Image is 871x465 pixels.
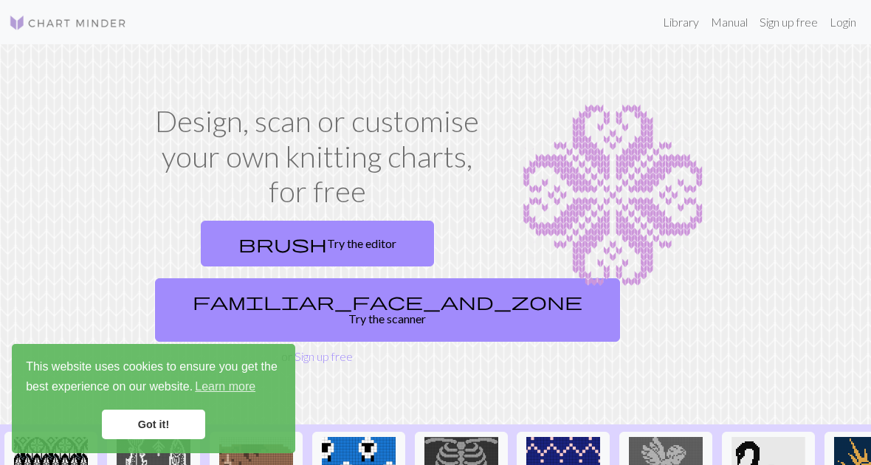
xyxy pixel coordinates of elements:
img: Logo [9,14,127,32]
a: dismiss cookie message [102,410,205,439]
img: Chart example [503,103,722,288]
a: learn more about cookies [193,376,258,398]
span: This website uses cookies to ensure you get the best experience on our website. [26,358,281,398]
a: Sign up free [754,7,824,37]
span: brush [238,233,327,254]
a: Try the editor [201,221,434,266]
a: Login [824,7,862,37]
div: or [149,215,486,365]
a: Manual [705,7,754,37]
a: Try the scanner [155,278,620,342]
a: Sign up free [295,349,353,363]
h1: Design, scan or customise your own knitting charts, for free [149,103,486,209]
span: familiar_face_and_zone [193,291,582,311]
div: cookieconsent [12,344,295,453]
a: Library [657,7,705,37]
